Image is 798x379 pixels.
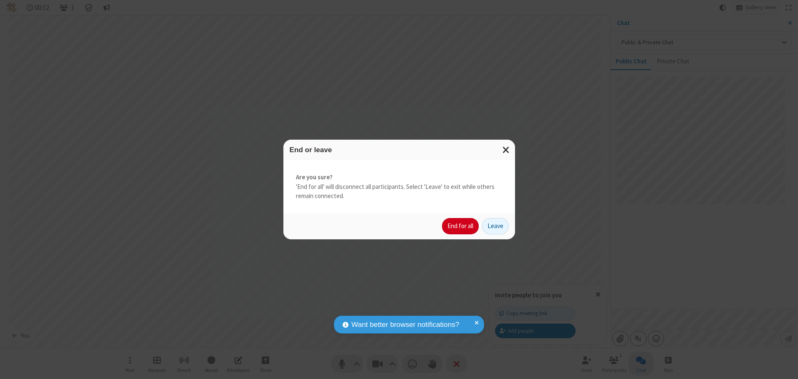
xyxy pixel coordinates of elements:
span: Want better browser notifications? [351,319,459,330]
strong: Are you sure? [296,173,503,182]
button: Close modal [497,140,515,160]
button: Leave [482,218,509,235]
button: End for all [442,218,479,235]
div: 'End for all' will disconnect all participants. Select 'Leave' to exit while others remain connec... [283,160,515,213]
h3: End or leave [290,146,509,154]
